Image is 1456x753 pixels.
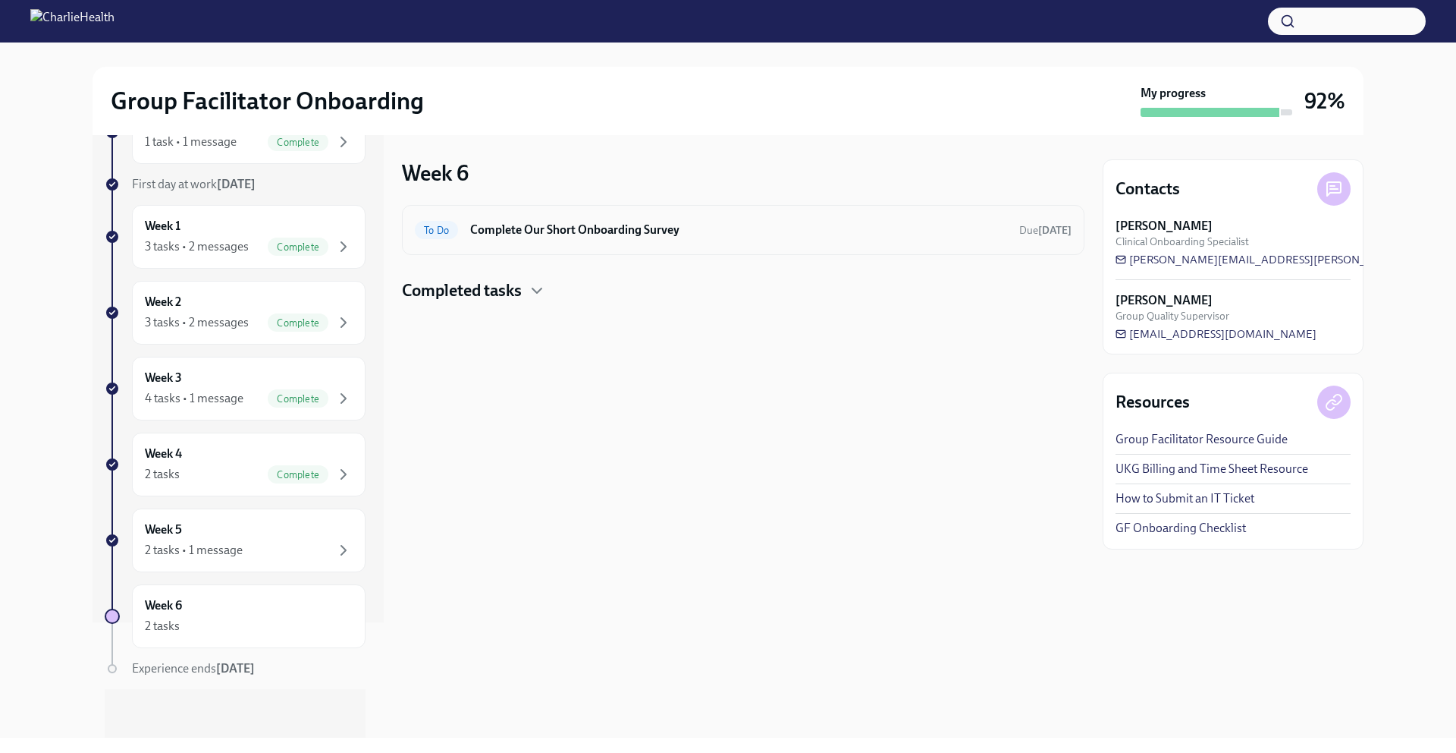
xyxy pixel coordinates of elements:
span: Complete [268,317,328,329]
div: Completed tasks [402,279,1084,302]
span: Complete [268,241,328,253]
span: Due [1019,224,1072,237]
div: 3 tasks • 2 messages [145,238,249,255]
span: Complete [268,137,328,148]
a: To DoComplete Our Short Onboarding SurveyDue[DATE] [415,218,1072,242]
h6: Week 1 [145,218,180,235]
a: [EMAIL_ADDRESS][DOMAIN_NAME] [1116,326,1316,342]
a: Week 34 tasks • 1 messageComplete [105,357,366,421]
h4: Contacts [1116,178,1180,200]
strong: [PERSON_NAME] [1116,292,1213,309]
h6: Week 6 [145,597,182,614]
a: UKG Billing and Time Sheet Resource [1116,461,1308,477]
div: 2 tasks [145,618,180,635]
div: 3 tasks • 2 messages [145,314,249,331]
div: 2 tasks [145,466,180,483]
img: CharlieHealth [30,9,115,33]
strong: [PERSON_NAME] [1116,218,1213,235]
strong: My progress [1141,85,1206,102]
a: Group Facilitator Resource Guide [1116,431,1288,448]
h2: Group Facilitator Onboarding [111,86,424,116]
span: Complete [268,393,328,405]
span: Clinical Onboarding Specialist [1116,235,1249,249]
span: Group Quality Supervisor [1116,309,1229,323]
h6: Week 3 [145,370,182,386]
h6: Week 4 [145,446,182,462]
a: GF Onboarding Checklist [1116,520,1246,537]
h4: Completed tasks [402,279,522,302]
a: How to Submit an IT Ticket [1116,490,1254,507]
a: Week 23 tasks • 2 messagesComplete [105,281,366,345]
a: Week 52 tasks • 1 message [105,509,366,572]
a: Week 62 tasks [105,584,366,648]
h3: 92% [1304,87,1345,115]
h6: Week 5 [145,521,182,538]
span: First day at work [132,177,256,191]
span: To Do [415,225,458,236]
a: First day at work[DATE] [105,176,366,193]
span: Experience ends [132,661,255,676]
h3: Week 6 [402,159,469,187]
div: 2 tasks • 1 message [145,542,243,559]
h6: Week 2 [145,294,181,310]
span: September 29th, 2025 10:00 [1019,223,1072,238]
strong: [DATE] [216,661,255,676]
strong: [DATE] [1038,224,1072,237]
h6: Complete Our Short Onboarding Survey [470,222,1007,238]
h4: Resources [1116,391,1190,414]
a: Week 13 tasks • 2 messagesComplete [105,205,366,269]
strong: [DATE] [217,177,256,191]
span: Complete [268,469,328,480]
div: 4 tasks • 1 message [145,390,243,407]
div: 1 task • 1 message [145,134,237,150]
a: Week 42 tasksComplete [105,433,366,496]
